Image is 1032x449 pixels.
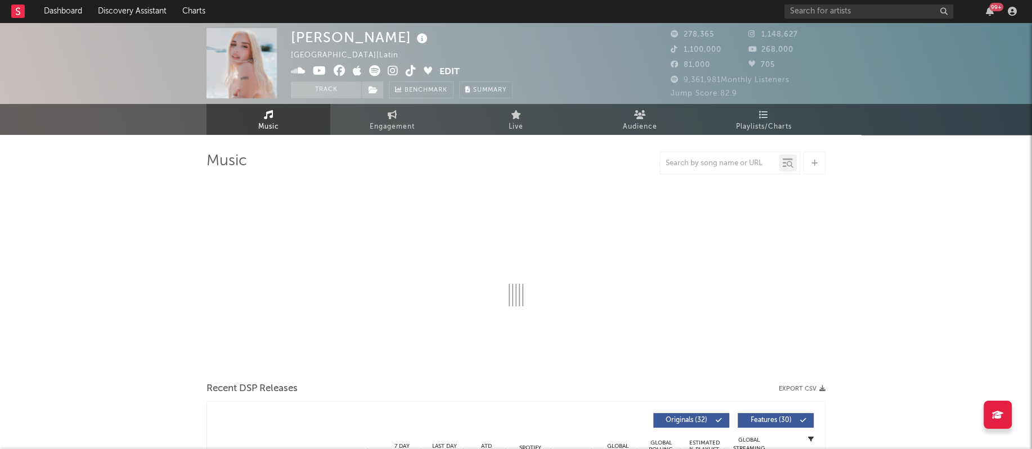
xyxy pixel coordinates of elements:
[748,61,775,69] span: 705
[389,81,454,98] a: Benchmark
[671,76,789,84] span: 9,361,981 Monthly Listeners
[671,90,737,97] span: Jump Score: 82.9
[661,417,712,424] span: Originals ( 32 )
[473,87,506,93] span: Summary
[439,65,460,79] button: Edit
[207,382,298,396] span: Recent DSP Releases
[291,81,361,98] button: Track
[578,104,702,135] a: Audience
[405,84,447,97] span: Benchmark
[671,61,710,69] span: 81,000
[748,31,798,38] span: 1,148,627
[454,104,578,135] a: Live
[738,413,814,428] button: Features(30)
[779,385,825,392] button: Export CSV
[671,46,721,53] span: 1,100,000
[330,104,454,135] a: Engagement
[291,49,411,62] div: [GEOGRAPHIC_DATA] | Latin
[989,3,1003,11] div: 99 +
[748,46,793,53] span: 268,000
[736,120,792,134] span: Playlists/Charts
[784,4,953,19] input: Search for artists
[509,120,523,134] span: Live
[459,81,513,98] button: Summary
[660,159,779,168] input: Search by song name or URL
[745,417,797,424] span: Features ( 30 )
[671,31,714,38] span: 278,365
[653,413,729,428] button: Originals(32)
[370,120,415,134] span: Engagement
[986,7,994,16] button: 99+
[623,120,657,134] span: Audience
[258,120,279,134] span: Music
[207,104,330,135] a: Music
[702,104,825,135] a: Playlists/Charts
[291,28,430,47] div: [PERSON_NAME]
